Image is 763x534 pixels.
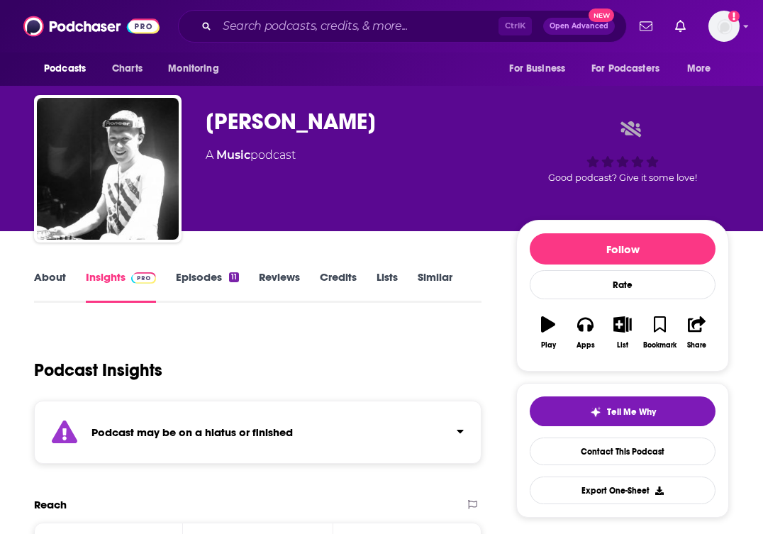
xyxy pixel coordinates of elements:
span: Ctrl K [499,17,532,35]
section: Click to expand status details [34,401,481,464]
div: Apps [577,341,595,350]
a: Contact This Podcast [530,438,715,465]
div: Search podcasts, credits, & more... [178,10,627,43]
a: Show notifications dropdown [669,14,691,38]
input: Search podcasts, credits, & more... [217,15,499,38]
button: Play [530,307,567,358]
button: List [604,307,641,358]
button: Share [679,307,715,358]
button: Show profile menu [708,11,740,42]
button: Export One-Sheet [530,477,715,504]
span: Monitoring [168,59,218,79]
span: For Podcasters [591,59,659,79]
span: Logged in as jessicalaino [708,11,740,42]
div: 11 [229,272,239,282]
button: Bookmark [641,307,678,358]
a: Credits [320,270,357,303]
span: Tell Me Why [607,406,656,418]
a: Reviews [259,270,300,303]
span: Open Advanced [550,23,608,30]
strong: Podcast may be on a hiatus or finished [91,425,293,439]
div: Play [541,341,556,350]
span: More [687,59,711,79]
a: Episodes11 [176,270,239,303]
a: Music [216,148,250,162]
button: open menu [158,55,237,82]
h2: Reach [34,498,67,511]
a: InsightsPodchaser Pro [86,270,156,303]
img: Dj Vlad Zaycev [37,98,179,240]
span: Podcasts [44,59,86,79]
div: Share [687,341,706,350]
img: User Profile [708,11,740,42]
a: Lists [377,270,398,303]
div: Bookmark [643,341,676,350]
h1: Podcast Insights [34,360,162,381]
a: About [34,270,66,303]
span: New [589,9,614,22]
button: open menu [582,55,680,82]
a: Similar [418,270,452,303]
button: open menu [34,55,104,82]
a: Charts [103,55,151,82]
span: Charts [112,59,143,79]
span: For Business [509,59,565,79]
img: tell me why sparkle [590,406,601,418]
button: open menu [499,55,583,82]
span: Good podcast? Give it some love! [548,172,697,183]
div: List [617,341,628,350]
svg: Add a profile image [728,11,740,22]
button: Apps [567,307,603,358]
button: open menu [677,55,729,82]
img: Podchaser - Follow, Share and Rate Podcasts [23,13,160,40]
div: Good podcast? Give it some love! [516,108,729,196]
button: tell me why sparkleTell Me Why [530,396,715,426]
img: Podchaser Pro [131,272,156,284]
a: Show notifications dropdown [634,14,658,38]
button: Follow [530,233,715,265]
div: A podcast [206,147,296,164]
button: Open AdvancedNew [543,18,615,35]
div: Rate [530,270,715,299]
